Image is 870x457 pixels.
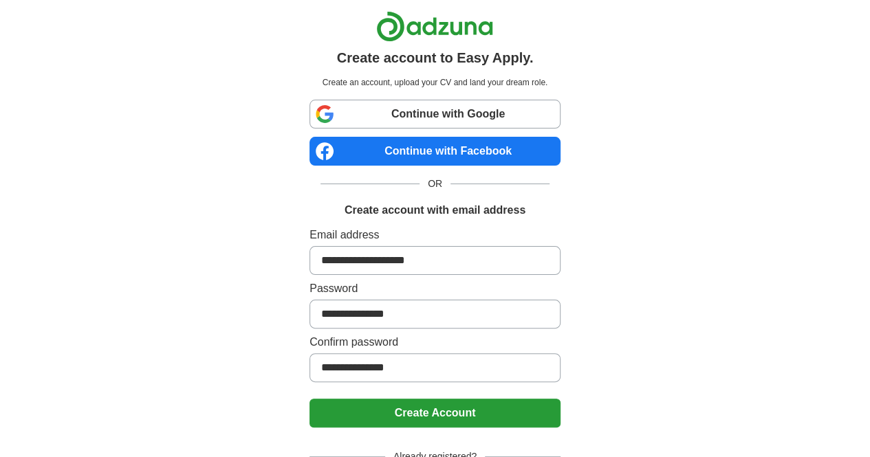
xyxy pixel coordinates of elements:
h1: Create account to Easy Apply. [337,47,534,68]
label: Password [309,280,561,297]
img: Adzuna logo [376,11,493,42]
p: Create an account, upload your CV and land your dream role. [312,76,558,89]
label: Email address [309,227,561,243]
a: Continue with Google [309,100,561,129]
span: OR [420,177,450,191]
a: Continue with Facebook [309,137,561,166]
button: Create Account [309,399,561,427]
label: Confirm password [309,334,561,350]
h1: Create account with email address [345,202,525,219]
